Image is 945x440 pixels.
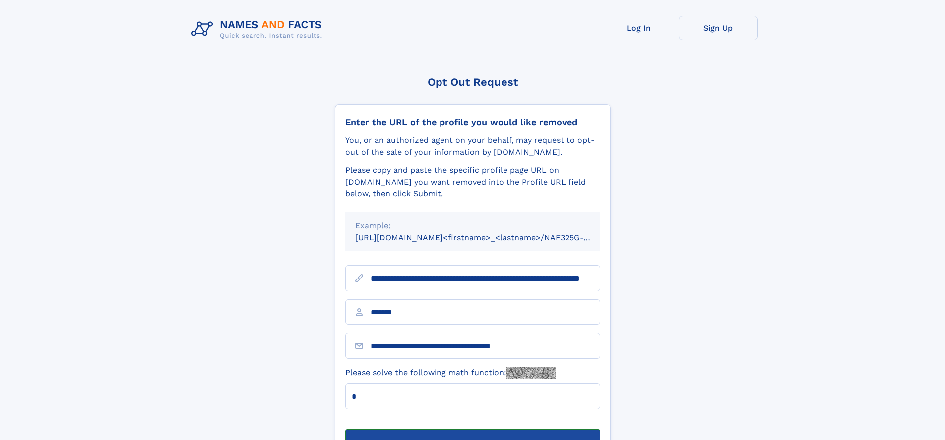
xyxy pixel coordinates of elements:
[335,76,611,88] div: Opt Out Request
[345,134,600,158] div: You, or an authorized agent on your behalf, may request to opt-out of the sale of your informatio...
[345,367,556,379] label: Please solve the following math function:
[188,16,330,43] img: Logo Names and Facts
[355,220,590,232] div: Example:
[679,16,758,40] a: Sign Up
[599,16,679,40] a: Log In
[345,164,600,200] div: Please copy and paste the specific profile page URL on [DOMAIN_NAME] you want removed into the Pr...
[355,233,619,242] small: [URL][DOMAIN_NAME]<firstname>_<lastname>/NAF325G-xxxxxxxx
[345,117,600,127] div: Enter the URL of the profile you would like removed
